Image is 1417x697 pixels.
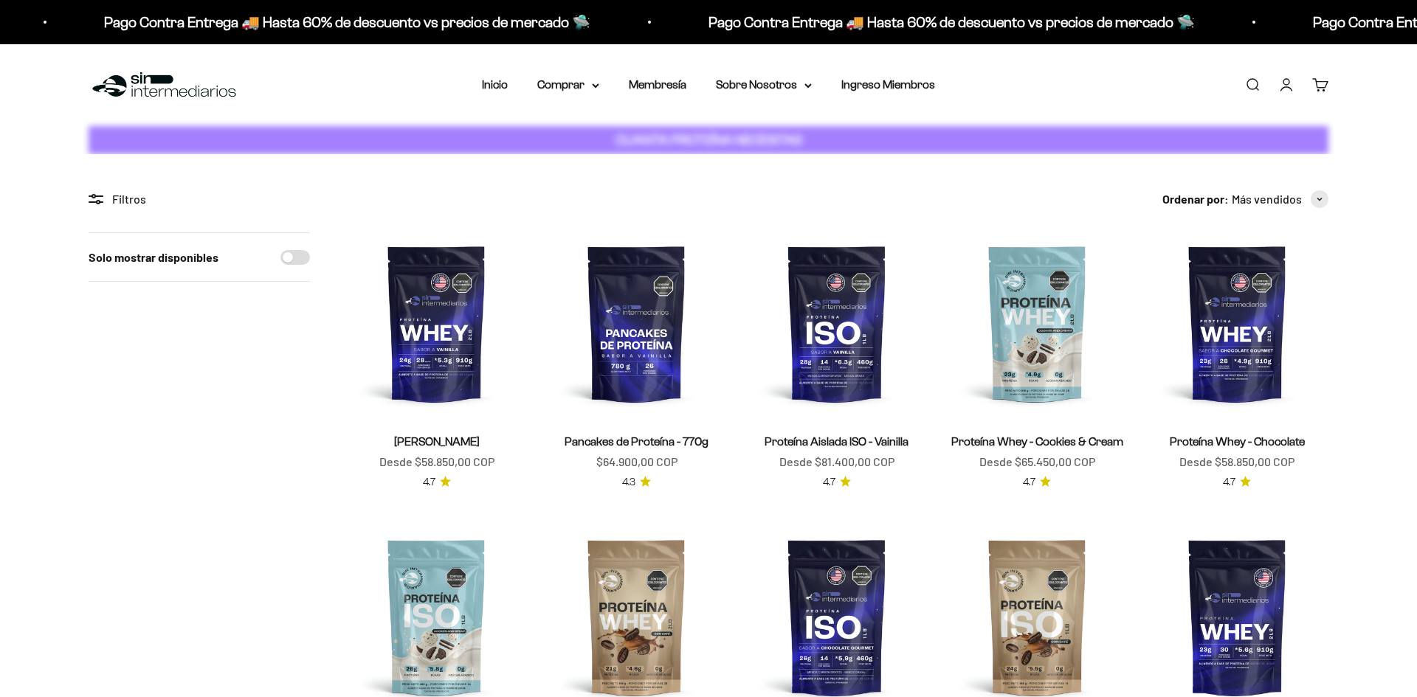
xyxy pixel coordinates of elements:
[841,78,935,91] a: Ingreso Miembros
[616,132,802,148] strong: CUANTA PROTEÍNA NECESITAS
[596,452,678,471] sale-price: $64.900,00 COP
[622,474,651,490] a: 4.34.3 de 5.0 estrellas
[1223,474,1235,490] span: 4.7
[979,452,1095,471] sale-price: Desde $65.450,00 COP
[765,435,909,448] a: Proteína Aislada ISO - Vainilla
[707,10,1193,34] p: Pago Contra Entrega 🚚 Hasta 60% de descuento vs precios de mercado 🛸
[629,78,686,91] a: Membresía
[951,435,1123,448] a: Proteína Whey - Cookies & Cream
[779,452,894,471] sale-price: Desde $81.400,00 COP
[622,474,635,490] span: 4.3
[1023,474,1051,490] a: 4.74.7 de 5.0 estrellas
[823,474,835,490] span: 4.7
[89,190,310,209] div: Filtros
[1223,474,1251,490] a: 4.74.7 de 5.0 estrellas
[89,248,218,267] label: Solo mostrar disponibles
[823,474,851,490] a: 4.74.7 de 5.0 estrellas
[379,452,494,471] sale-price: Desde $58.850,00 COP
[1232,190,1302,209] span: Más vendidos
[423,474,451,490] a: 4.74.7 de 5.0 estrellas
[423,474,435,490] span: 4.7
[103,10,589,34] p: Pago Contra Entrega 🚚 Hasta 60% de descuento vs precios de mercado 🛸
[565,435,708,448] a: Pancakes de Proteína - 770g
[537,75,599,94] summary: Comprar
[394,435,480,448] a: [PERSON_NAME]
[1232,190,1328,209] button: Más vendidos
[1170,435,1305,448] a: Proteína Whey - Chocolate
[716,75,812,94] summary: Sobre Nosotros
[1179,452,1294,471] sale-price: Desde $58.850,00 COP
[1162,190,1229,209] span: Ordenar por:
[482,78,508,91] a: Inicio
[1023,474,1035,490] span: 4.7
